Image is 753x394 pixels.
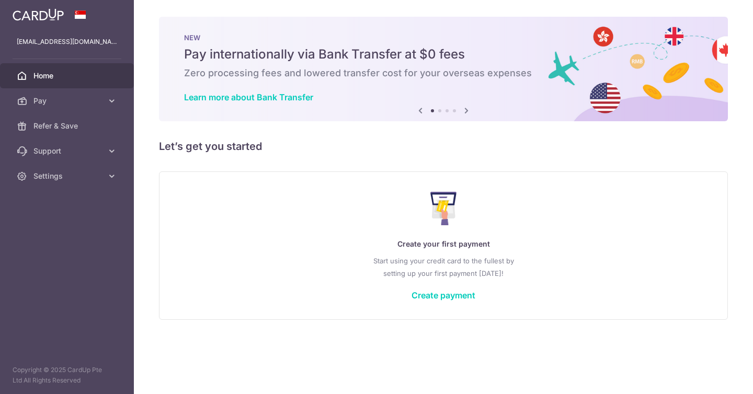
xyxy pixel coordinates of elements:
[13,8,64,21] img: CardUp
[184,67,703,79] h6: Zero processing fees and lowered transfer cost for your overseas expenses
[430,192,457,225] img: Make Payment
[412,290,475,300] a: Create payment
[33,121,102,131] span: Refer & Save
[33,171,102,181] span: Settings
[180,238,706,250] p: Create your first payment
[17,37,117,47] p: [EMAIL_ADDRESS][DOMAIN_NAME]
[33,96,102,106] span: Pay
[180,254,706,280] p: Start using your credit card to the fullest by setting up your first payment [DATE]!
[159,17,728,121] img: Bank transfer banner
[184,33,703,42] p: NEW
[184,92,313,102] a: Learn more about Bank Transfer
[33,71,102,81] span: Home
[33,146,102,156] span: Support
[184,46,703,63] h5: Pay internationally via Bank Transfer at $0 fees
[159,138,728,155] h5: Let’s get you started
